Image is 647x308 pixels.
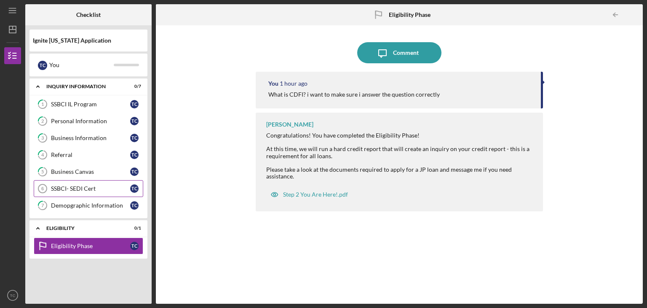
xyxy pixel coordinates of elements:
div: Congratulations! You have completed the Eligibility Phase! [266,132,535,139]
div: Please take a look at the documents required to apply for a JP loan and message me if you need as... [266,166,535,180]
div: Ignite [US_STATE] Application [33,37,144,44]
button: Step 2 You Are Here!.pdf [266,186,352,203]
a: 4ReferralTC [34,146,143,163]
div: T C [130,242,139,250]
b: Checklist [76,11,101,18]
div: T C [130,184,139,193]
div: Referral [51,151,130,158]
div: SSBCI IL Program [51,101,130,108]
button: TC [4,287,21,304]
div: T C [130,151,139,159]
div: 0 / 1 [126,226,141,231]
div: [PERSON_NAME] [266,121,313,128]
tspan: 6 [41,186,44,191]
tspan: 3 [41,135,44,141]
div: 0 / 7 [126,84,141,89]
tspan: 1 [41,102,44,107]
div: Step 2 You Are Here!.pdf [283,191,348,198]
div: Business Information [51,135,130,141]
div: T C [38,61,47,70]
div: T C [130,201,139,210]
a: Eligibility PhaseTC [34,238,143,254]
div: Personal Information [51,118,130,124]
div: T C [130,168,139,176]
div: What is CDFI? i want to make sure i answer the question correctly [268,91,440,98]
div: Eligibility [46,226,120,231]
div: SSBCI- SEDI Cert [51,185,130,192]
a: 7Demopgraphic InformationTC [34,197,143,214]
div: Comment [393,42,419,63]
div: At this time, we will run a hard credit report that will create an inquiry on your credit report ... [266,146,535,159]
div: Inquiry Information [46,84,120,89]
a: 1SSBCI IL ProgramTC [34,96,143,113]
div: T C [130,134,139,142]
b: Eligibility Phase [389,11,430,18]
tspan: 7 [41,203,44,208]
div: You [49,58,114,72]
div: Demopgraphic Information [51,202,130,209]
button: Comment [357,42,441,63]
a: 6SSBCI- SEDI CertTC [34,180,143,197]
time: 2025-10-03 16:56 [280,80,307,87]
div: You [268,80,278,87]
div: T C [130,100,139,108]
a: 5Business CanvasTC [34,163,143,180]
div: Eligibility Phase [51,243,130,249]
tspan: 5 [41,169,44,175]
a: 2Personal InformationTC [34,113,143,130]
div: T C [130,117,139,125]
a: 3Business InformationTC [34,130,143,146]
tspan: 4 [41,152,44,158]
tspan: 2 [41,119,44,124]
div: Business Canvas [51,168,130,175]
text: TC [10,293,16,298]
